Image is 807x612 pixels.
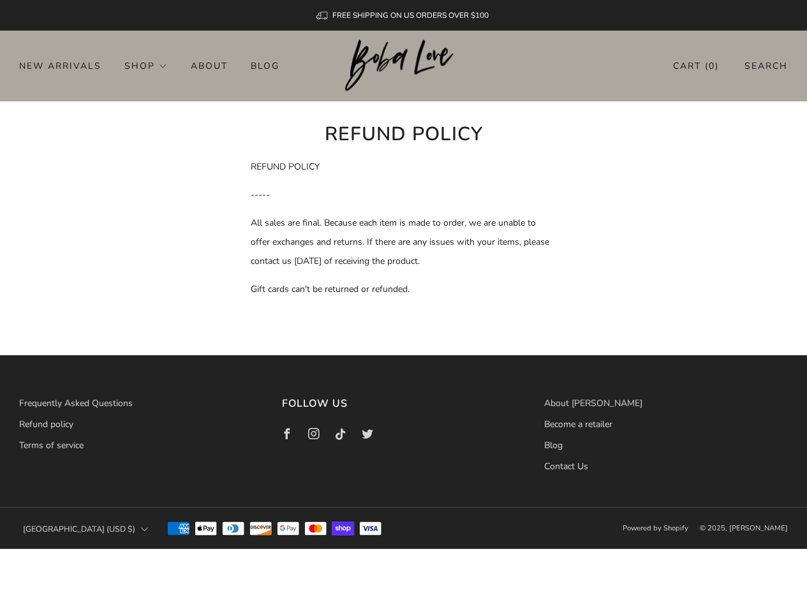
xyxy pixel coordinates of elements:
img: Boba Love [345,40,462,92]
h3: Follow us [282,394,526,413]
a: Frequently Asked Questions [19,397,133,409]
a: Blog [544,439,563,451]
button: [GEOGRAPHIC_DATA] (USD $) [19,515,152,543]
a: Terms of service [19,439,84,451]
a: Contact Us [544,460,588,472]
h1: Refund policy [251,120,557,149]
a: Search [744,55,788,76]
p: All sales are final. Because each item is made to order, we are unable to offer exchanges and ret... [251,214,557,271]
p: REFUND POLICY [251,157,557,177]
span: . [251,339,253,351]
a: About [PERSON_NAME] [544,397,642,409]
a: Blog [251,55,279,76]
a: Shop [124,55,168,76]
p: Gift cards can't be returned or refunded. [251,280,557,299]
span: © 2025, [PERSON_NAME] [700,523,788,533]
a: New Arrivals [19,55,101,76]
a: Become a retailer [544,418,612,430]
span: FREE SHIPPING ON US ORDERS OVER $100 [332,10,489,20]
a: About [191,55,228,76]
a: Cart [673,55,719,76]
a: Refund policy [19,418,73,430]
items-count: 0 [709,60,715,72]
p: ----- [251,186,557,205]
a: Powered by Shopify [623,523,688,533]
